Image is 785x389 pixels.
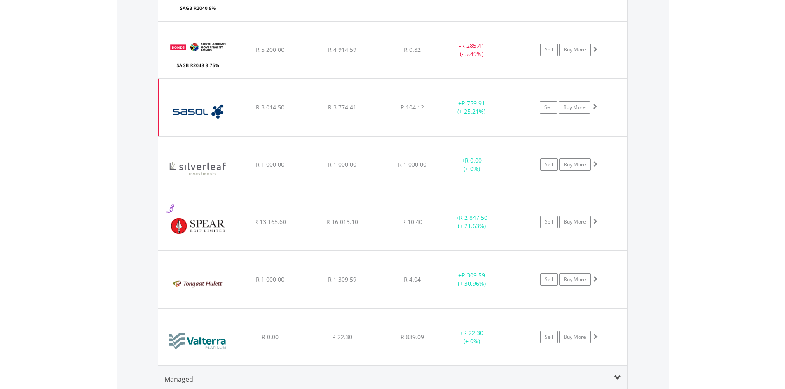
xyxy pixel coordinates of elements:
[559,44,591,56] a: Buy More
[404,275,421,283] span: R 4.04
[162,319,233,363] img: EQU.ZA.VAL.png
[540,331,558,343] a: Sell
[559,331,591,343] a: Buy More
[162,204,233,248] img: EQU.ZA.SEA.png
[162,147,233,191] img: EQU.ZA.SILVIL.png
[326,218,358,226] span: R 16 013.10
[256,161,284,168] span: R 1 000.00
[540,216,558,228] a: Sell
[559,101,590,114] a: Buy More
[262,333,279,341] span: R 0.00
[459,214,487,221] span: R 2 847.50
[441,214,503,230] div: + (+ 21.63%)
[462,271,485,279] span: R 309.59
[162,32,233,76] img: EQU.ZA.R2048.png
[441,99,502,116] div: + (+ 25.21%)
[465,156,482,164] span: R 0.00
[328,161,356,168] span: R 1 000.00
[559,216,591,228] a: Buy More
[256,275,284,283] span: R 1 000.00
[256,103,284,111] span: R 3 014.50
[163,89,234,134] img: EQU.ZA.SOL.png
[462,99,485,107] span: R 759.91
[328,103,356,111] span: R 3 774.41
[404,46,421,54] span: R 0.82
[162,261,233,306] img: EQU.ZA.TON.png
[398,161,426,168] span: R 1 000.00
[461,42,485,49] span: R 285.41
[328,46,356,54] span: R 4 914.59
[540,44,558,56] a: Sell
[332,333,352,341] span: R 22.30
[540,273,558,286] a: Sell
[441,271,503,288] div: + (+ 30.96%)
[463,329,483,337] span: R 22.30
[540,101,557,114] a: Sell
[559,158,591,171] a: Buy More
[441,42,503,58] div: - (- 5.49%)
[328,275,356,283] span: R 1 309.59
[441,156,503,173] div: + (+ 0%)
[401,103,424,111] span: R 104.12
[164,375,193,384] span: Managed
[401,333,424,341] span: R 839.09
[540,158,558,171] a: Sell
[256,46,284,54] span: R 5 200.00
[402,218,422,226] span: R 10.40
[559,273,591,286] a: Buy More
[441,329,503,345] div: + (+ 0%)
[254,218,286,226] span: R 13 165.60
